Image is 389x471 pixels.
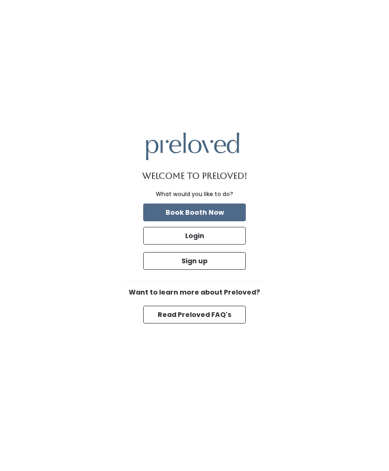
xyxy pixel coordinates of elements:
button: Sign up [143,252,246,270]
h6: Want to learn more about Preloved? [125,289,264,296]
h1: Welcome to Preloved! [142,171,247,181]
a: Sign up [141,250,248,272]
button: Book Booth Now [143,204,246,221]
button: Read Preloved FAQ's [143,306,246,323]
img: preloved logo [146,133,239,160]
div: What would you like to do? [156,190,233,198]
button: Login [143,227,246,245]
a: Login [141,225,248,246]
